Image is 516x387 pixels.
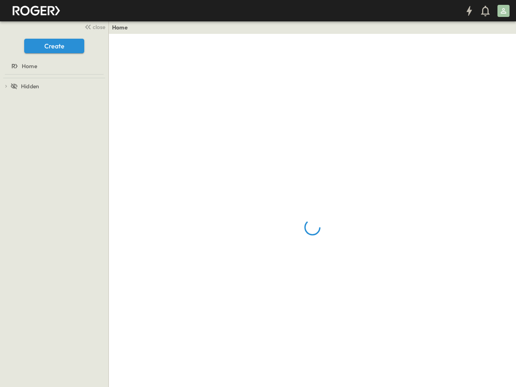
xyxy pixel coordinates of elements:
a: Home [2,60,105,72]
nav: breadcrumbs [112,23,133,31]
span: Home [22,62,37,70]
span: close [93,23,105,31]
button: Create [24,39,84,53]
span: Hidden [21,82,39,90]
button: close [81,21,107,32]
a: Home [112,23,128,31]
